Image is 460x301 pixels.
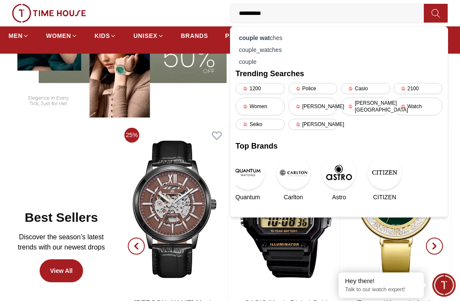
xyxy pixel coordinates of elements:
[345,286,417,293] p: Talk to our watch expert!
[133,28,164,43] a: UNISEX
[288,119,338,130] div: [PERSON_NAME]
[288,97,338,115] div: [PERSON_NAME]
[288,83,338,94] div: Police
[95,28,116,43] a: KIDS
[236,155,260,201] a: QuantumQuantum
[225,32,269,40] span: PROMOTIONS
[9,28,29,43] a: MEN
[133,32,157,40] span: UNISEX
[276,155,310,189] img: Carlton
[373,193,396,201] span: CITIZEN
[341,97,390,115] div: [PERSON_NAME][GEOGRAPHIC_DATA]
[40,259,83,282] a: View All
[281,155,305,201] a: CarltonCarlton
[15,232,107,252] p: Discover the season’s latest trends with our newest drops
[332,193,346,201] span: Astro
[368,155,402,189] img: CITIZEN
[231,155,265,189] img: Quantum
[12,4,86,23] img: ...
[46,28,78,43] a: WOMEN
[236,97,285,115] div: Women
[236,44,443,56] div: couple_watches
[236,119,285,130] div: Seiko
[236,140,443,152] h2: Top Brands
[239,34,270,41] strong: couple wat
[236,68,443,80] h2: Trending Searches
[46,32,71,40] span: WOMEN
[373,155,397,201] a: CITIZENCITIZEN
[25,210,98,225] h2: Best Sellers
[341,83,390,94] div: Casio
[394,83,443,94] div: 2100
[236,56,443,68] div: couple
[121,124,228,295] img: Kenneth Scott Men's Green Dial Automatic Watch - K24323-BLBH
[236,83,285,94] div: 1200
[327,155,351,201] a: AstroAstro
[322,155,356,189] img: Astro
[236,193,260,201] span: Quantum
[181,28,208,43] a: BRANDS
[345,277,417,285] div: Hey there!
[181,32,208,40] span: BRANDS
[225,28,276,43] a: PROMOTIONS
[236,32,443,44] div: ches
[394,97,443,115] div: Watch
[9,32,23,40] span: MEN
[432,273,456,297] div: Chat Widget
[95,32,110,40] span: KIDS
[284,193,303,201] span: Carlton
